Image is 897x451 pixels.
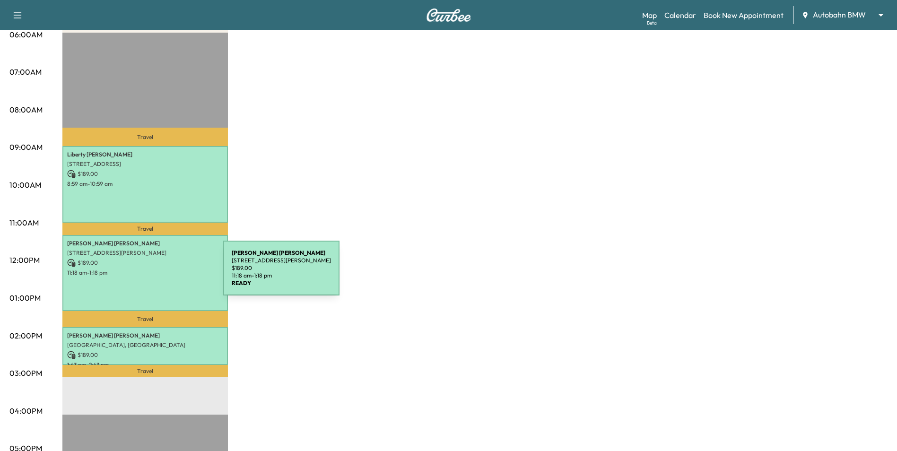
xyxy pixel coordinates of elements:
[9,179,41,191] p: 10:00AM
[9,367,42,379] p: 03:00PM
[664,9,696,21] a: Calendar
[9,141,43,153] p: 09:00AM
[813,9,866,20] span: Autobahn BMW
[9,217,39,228] p: 11:00AM
[9,66,42,78] p: 07:00AM
[9,29,43,40] p: 06:00AM
[9,104,43,115] p: 08:00AM
[67,351,223,359] p: $ 189.00
[9,292,41,304] p: 01:00PM
[67,269,223,277] p: 11:18 am - 1:18 pm
[67,249,223,257] p: [STREET_ADDRESS][PERSON_NAME]
[67,170,223,178] p: $ 189.00
[62,223,228,235] p: Travel
[647,19,657,26] div: Beta
[67,240,223,247] p: [PERSON_NAME] [PERSON_NAME]
[62,311,228,327] p: Travel
[67,332,223,339] p: [PERSON_NAME] [PERSON_NAME]
[62,365,228,376] p: Travel
[9,254,40,266] p: 12:00PM
[426,9,471,22] img: Curbee Logo
[67,259,223,267] p: $ 189.00
[67,341,223,349] p: [GEOGRAPHIC_DATA], [GEOGRAPHIC_DATA]
[67,361,223,369] p: 1:43 pm - 2:43 pm
[67,151,223,158] p: Liberty [PERSON_NAME]
[67,180,223,188] p: 8:59 am - 10:59 am
[62,128,228,146] p: Travel
[9,405,43,416] p: 04:00PM
[642,9,657,21] a: MapBeta
[9,330,42,341] p: 02:00PM
[704,9,784,21] a: Book New Appointment
[67,160,223,168] p: [STREET_ADDRESS]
